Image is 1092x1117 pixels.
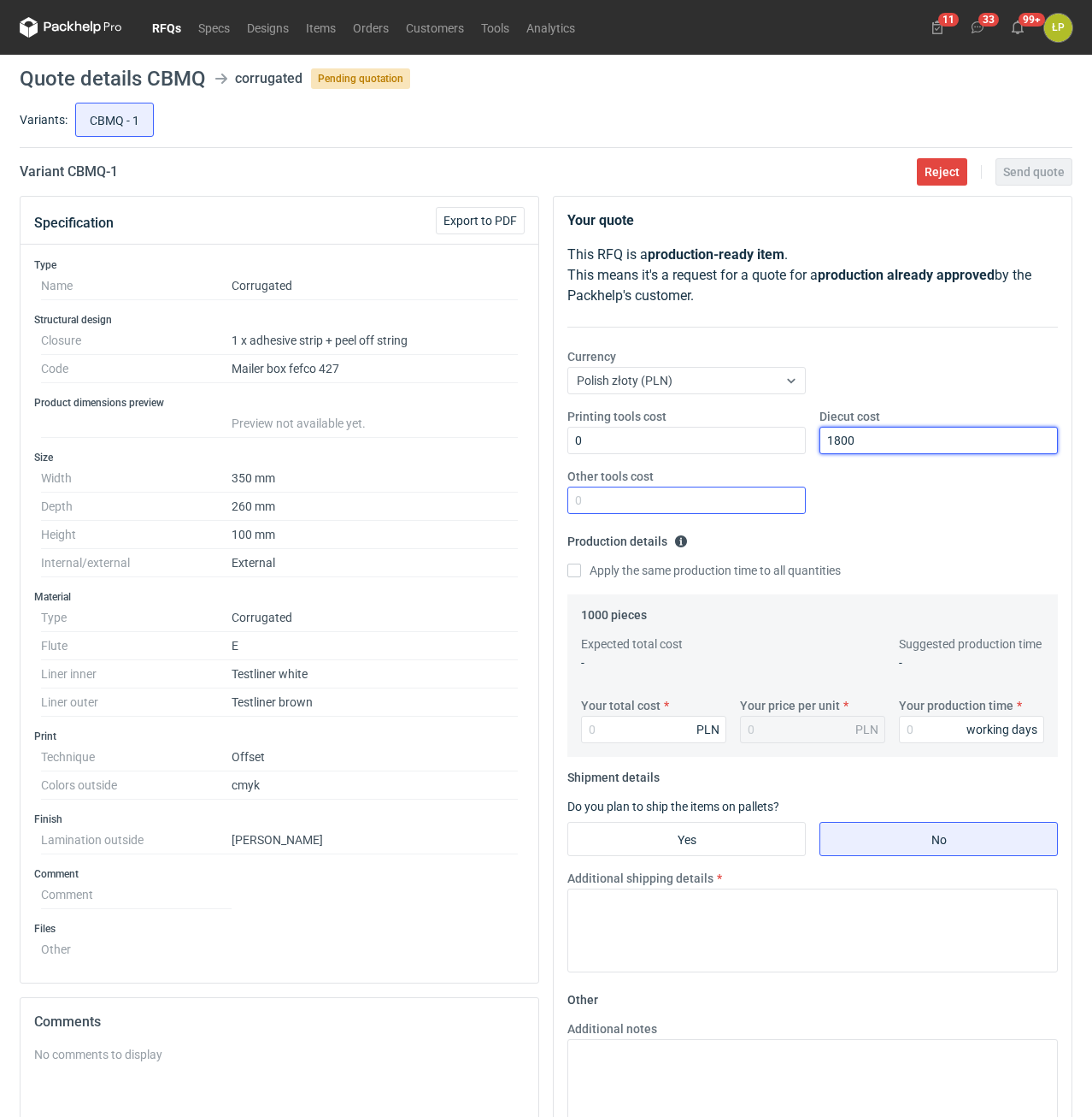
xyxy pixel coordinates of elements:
[232,272,518,300] dd: Corrugated
[917,158,967,186] button: Reject
[41,272,232,300] dt: Name
[41,521,232,549] dt: Height
[344,17,397,38] a: Orders
[232,660,518,689] dd: Testliner white
[20,111,68,128] label: Variants:
[41,632,232,660] dt: Flute
[899,716,1044,743] input: 0
[75,103,154,137] label: CBMQ - 1
[34,590,525,604] h3: Material
[436,207,525,234] button: Export to PDF
[1004,14,1031,41] button: 99+
[34,313,525,327] h3: Structural design
[966,721,1037,738] div: working days
[819,408,880,425] label: Diecut cost
[567,408,666,425] label: Printing tools cost
[232,604,518,632] dd: Corrugated
[232,521,518,549] dd: 100 mm
[238,17,297,38] a: Designs
[567,245,1058,306] p: This RFQ is a . This means it's a request for a quote for a by the Packhelp's customer.
[232,549,518,577] dd: External
[899,697,1013,714] label: Your production time
[567,427,806,454] input: 0
[819,822,1058,856] label: No
[567,468,654,485] label: Other tools cost
[20,162,118,182] h2: Variant CBMQ - 1
[964,14,991,41] button: 33
[567,800,779,813] label: Do you plan to ship the items on pallets?
[581,716,726,743] input: 0
[34,1012,525,1032] h2: Comments
[696,721,719,738] div: PLN
[235,68,302,89] div: corrugated
[924,14,951,41] button: 11
[41,327,232,355] dt: Closure
[41,936,232,956] dt: Other
[397,17,473,38] a: Customers
[297,17,344,38] a: Items
[567,212,634,228] strong: Your quote
[232,689,518,717] dd: Testliner brown
[232,327,518,355] dd: 1 x adhesive strip + peel off string
[899,654,1044,671] p: -
[232,493,518,521] dd: 260 mm
[41,771,232,800] dt: Colors outside
[473,17,518,38] a: Tools
[581,601,647,622] legend: 1000 pieces
[518,17,584,38] a: Analytics
[34,258,525,272] h3: Type
[577,374,672,387] span: Polish złoty (PLN)
[925,166,960,178] span: Reject
[740,697,840,714] label: Your price per unit
[41,604,232,632] dt: Type
[232,771,518,800] dd: cmyk
[144,17,190,38] a: RFQs
[232,632,518,660] dd: E
[41,660,232,689] dt: Liner inner
[20,68,206,89] h1: Quote details CBMQ
[1044,14,1072,42] button: ŁP
[190,17,238,38] a: Specs
[567,528,688,548] legend: Production details
[232,355,518,383] dd: Mailer box fefco 427
[41,689,232,717] dt: Liner outer
[567,487,806,514] input: 0
[34,396,525,410] h3: Product dimensions preview
[567,822,806,856] label: Yes
[34,867,525,881] h3: Comment
[819,427,1058,454] input: 0
[232,826,518,854] dd: [PERSON_NAME]
[34,451,525,464] h3: Size
[34,813,525,826] h3: Finish
[567,986,598,1007] legend: Other
[34,730,525,743] h3: Print
[311,68,410,89] span: Pending quotation
[34,922,525,936] h3: Files
[1003,166,1065,178] span: Send quote
[818,267,995,283] strong: production already approved
[567,870,713,887] label: Additional shipping details
[581,697,660,714] label: Your total cost
[1044,14,1072,42] div: Łukasz Postawa
[34,203,114,244] button: Specification
[41,826,232,854] dt: Lamination outside
[41,881,232,909] dt: Comment
[648,246,784,263] strong: production-ready item
[41,355,232,383] dt: Code
[567,1020,657,1037] label: Additional notes
[41,493,232,521] dt: Depth
[41,743,232,771] dt: Technique
[567,562,841,579] label: Apply the same production time to all quantities
[443,215,517,227] span: Export to PDF
[899,635,1042,653] label: Suggested production time
[232,464,518,493] dd: 350 mm
[581,654,726,671] p: -
[34,1046,525,1063] div: No comments to display
[567,764,660,784] legend: Shipment details
[20,17,122,38] svg: Packhelp Pro
[232,743,518,771] dd: Offset
[855,721,878,738] div: PLN
[41,549,232,577] dt: Internal/external
[581,635,683,653] label: Expected total cost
